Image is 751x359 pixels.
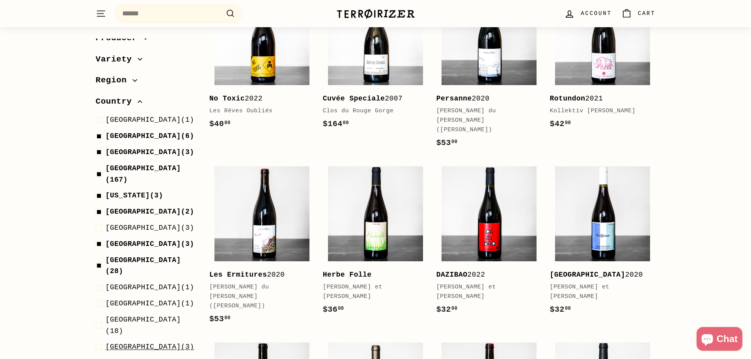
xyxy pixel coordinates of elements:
[323,119,349,128] span: $164
[209,283,307,311] div: [PERSON_NAME] du [PERSON_NAME] ([PERSON_NAME])
[436,305,458,314] span: $32
[451,139,457,145] sup: 00
[106,314,197,337] span: (18)
[106,206,194,218] span: (2)
[323,283,421,301] div: [PERSON_NAME] et [PERSON_NAME]
[343,120,349,126] sup: 00
[323,93,421,104] div: 2007
[224,315,230,321] sup: 00
[436,161,542,324] a: DAZIBAO2022[PERSON_NAME] et [PERSON_NAME]
[436,271,468,279] b: DAZIBAO
[323,95,385,102] b: Cuvée Speciale
[550,269,648,281] div: 2020
[106,283,181,291] span: [GEOGRAPHIC_DATA]
[106,255,197,277] span: (28)
[323,106,421,116] div: Clos du Rouge Gorge
[436,138,458,147] span: $53
[617,2,660,25] a: Cart
[106,164,181,172] span: [GEOGRAPHIC_DATA]
[565,306,571,311] sup: 00
[106,148,181,156] span: [GEOGRAPHIC_DATA]
[96,51,197,72] button: Variety
[106,224,181,232] span: [GEOGRAPHIC_DATA]
[106,192,150,199] span: [US_STATE]
[550,119,571,128] span: $42
[323,271,372,279] b: Herbe Folle
[638,9,656,18] span: Cart
[565,120,571,126] sup: 00
[96,30,197,51] button: Producer
[451,306,457,311] sup: 00
[96,72,197,93] button: Region
[106,132,181,140] span: [GEOGRAPHIC_DATA]
[106,316,181,324] span: [GEOGRAPHIC_DATA]
[106,222,194,234] span: (3)
[96,93,197,114] button: Country
[550,305,571,314] span: $32
[106,147,194,158] span: (3)
[106,282,194,293] span: (1)
[106,163,197,186] span: (167)
[436,269,534,281] div: 2022
[106,343,181,351] span: [GEOGRAPHIC_DATA]
[106,298,194,309] span: (1)
[209,161,315,333] a: Les Ermitures2020[PERSON_NAME] du [PERSON_NAME] ([PERSON_NAME])
[694,327,745,353] inbox-online-store-chat: Shopify online store chat
[550,271,625,279] b: [GEOGRAPHIC_DATA]
[106,190,163,201] span: (3)
[550,95,585,102] b: Rotundon
[209,119,231,128] span: $40
[96,95,138,108] span: Country
[96,53,138,66] span: Variety
[559,2,616,25] a: Account
[106,116,181,124] span: [GEOGRAPHIC_DATA]
[106,341,194,353] span: (3)
[338,306,344,311] sup: 00
[436,95,472,102] b: Persanne
[581,9,611,18] span: Account
[209,271,267,279] b: Les Ermitures
[106,130,194,142] span: (6)
[209,95,245,102] b: No Toxic
[323,305,344,314] span: $36
[224,120,230,126] sup: 00
[209,93,307,104] div: 2022
[436,93,534,104] div: 2020
[209,314,231,324] span: $53
[209,269,307,281] div: 2020
[550,161,656,324] a: [GEOGRAPHIC_DATA]2020[PERSON_NAME] et [PERSON_NAME]
[106,256,181,264] span: [GEOGRAPHIC_DATA]
[550,93,648,104] div: 2021
[106,114,194,126] span: (1)
[106,238,194,250] span: (3)
[106,208,181,216] span: [GEOGRAPHIC_DATA]
[436,106,534,135] div: [PERSON_NAME] du [PERSON_NAME] ([PERSON_NAME])
[209,106,307,116] div: Les Réves Oubliés
[96,74,133,87] span: Region
[550,283,648,301] div: [PERSON_NAME] et [PERSON_NAME]
[106,240,181,248] span: [GEOGRAPHIC_DATA]
[323,161,429,324] a: Herbe Folle [PERSON_NAME] et [PERSON_NAME]
[550,106,648,116] div: Kollektiv [PERSON_NAME]
[436,283,534,301] div: [PERSON_NAME] et [PERSON_NAME]
[106,299,181,307] span: [GEOGRAPHIC_DATA]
